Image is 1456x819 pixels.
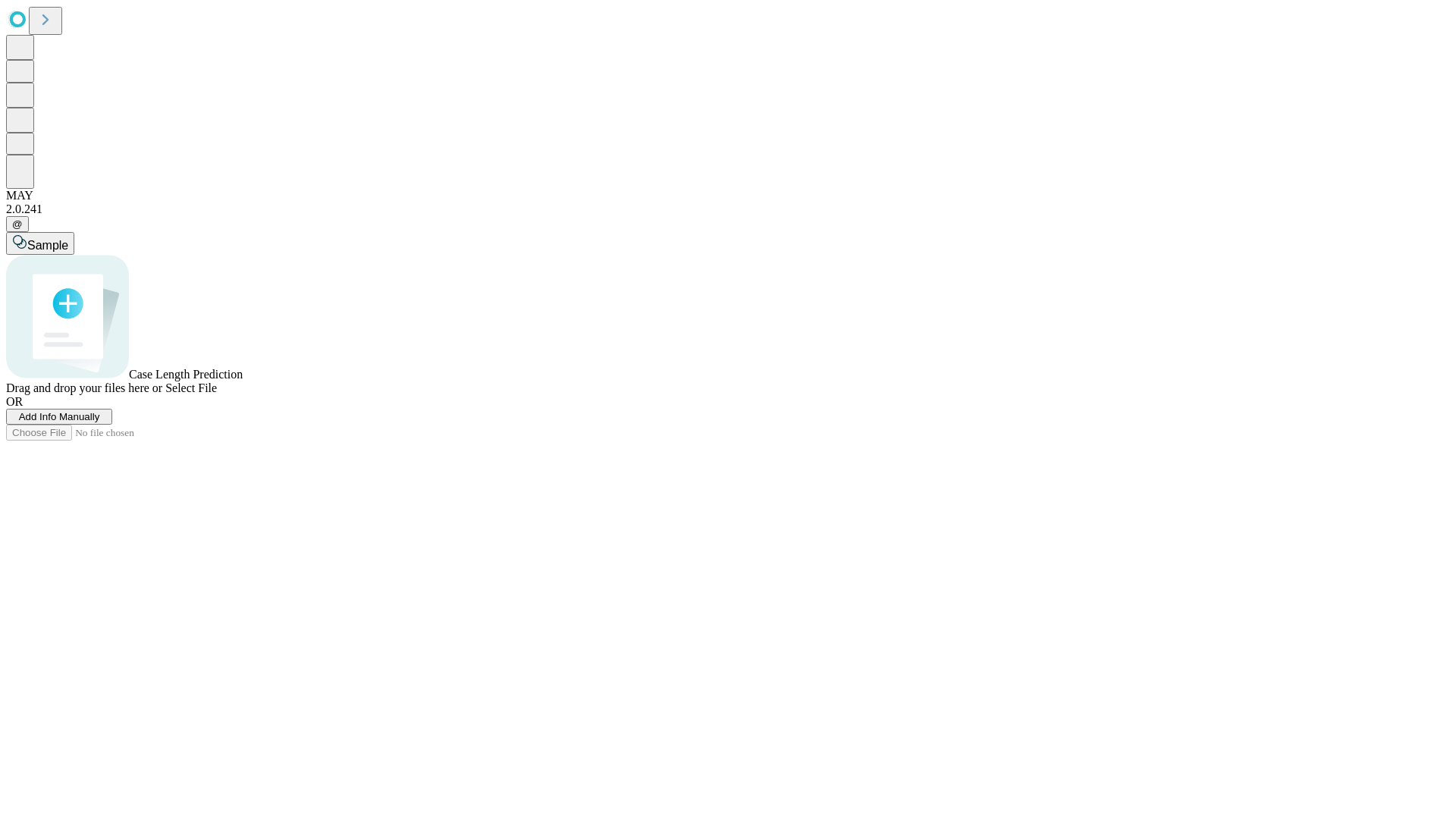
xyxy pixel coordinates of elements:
span: Case Length Prediction [129,368,243,381]
button: Sample [6,232,74,255]
span: Sample [27,239,68,252]
span: Drag and drop your files here or [6,381,162,394]
button: @ [6,216,29,232]
span: Select File [165,381,217,394]
button: Add Info Manually [6,409,112,425]
span: Add Info Manually [19,411,100,422]
span: @ [12,218,23,230]
span: OR [6,395,23,408]
div: MAY [6,189,1450,202]
div: 2.0.241 [6,202,1450,216]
